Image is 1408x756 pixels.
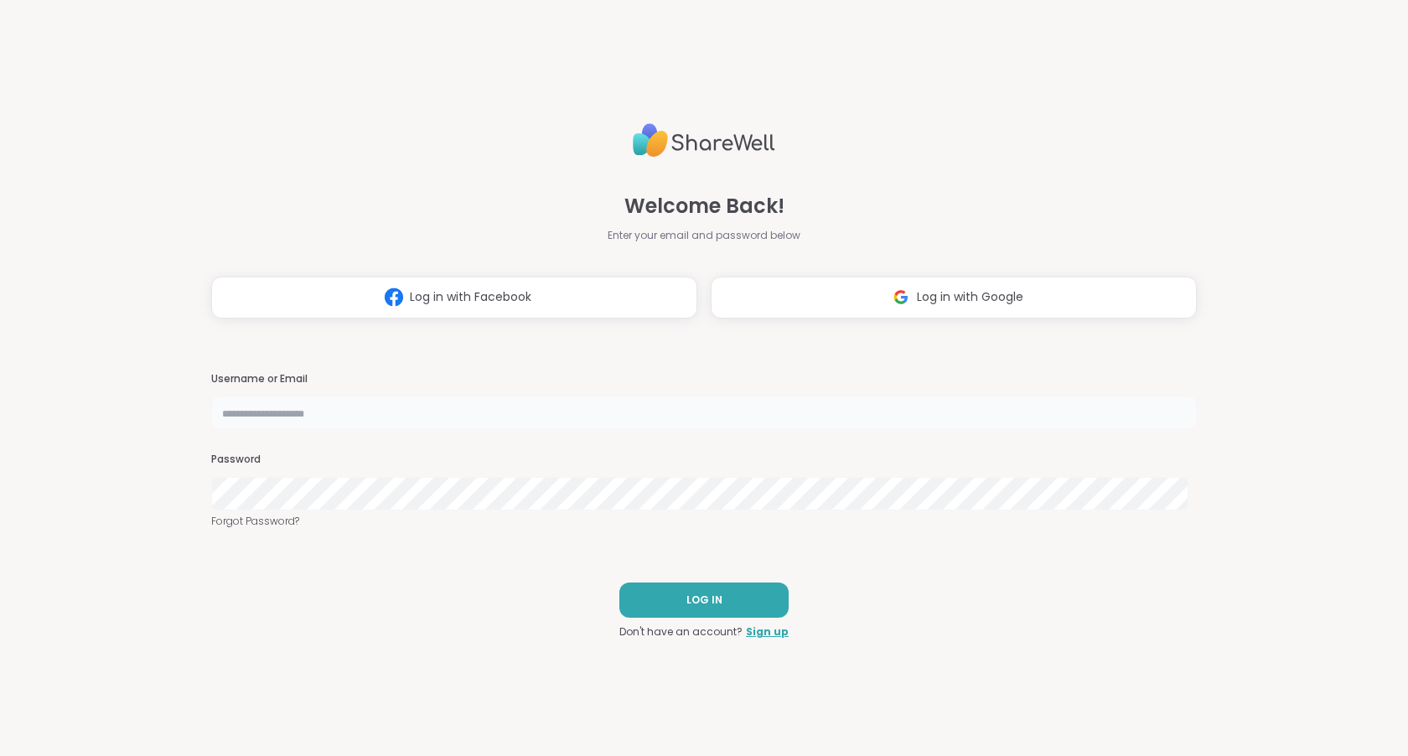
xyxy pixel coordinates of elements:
[211,277,697,318] button: Log in with Facebook
[378,282,410,313] img: ShareWell Logomark
[211,453,1197,467] h3: Password
[746,624,789,639] a: Sign up
[624,191,784,221] span: Welcome Back!
[711,277,1197,318] button: Log in with Google
[917,288,1023,306] span: Log in with Google
[686,593,722,608] span: LOG IN
[619,583,789,618] button: LOG IN
[410,288,531,306] span: Log in with Facebook
[211,514,1197,529] a: Forgot Password?
[619,624,743,639] span: Don't have an account?
[885,282,917,313] img: ShareWell Logomark
[211,372,1197,386] h3: Username or Email
[608,228,800,243] span: Enter your email and password below
[633,117,775,164] img: ShareWell Logo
